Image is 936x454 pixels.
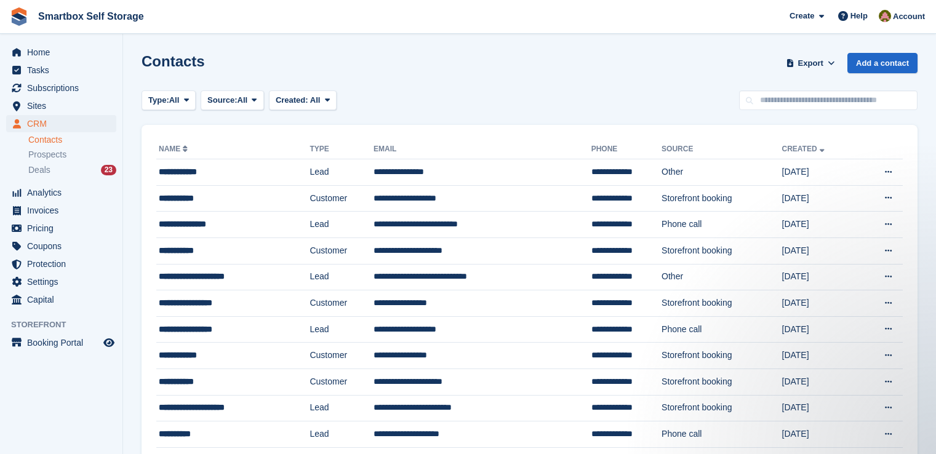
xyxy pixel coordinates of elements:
[782,212,859,238] td: [DATE]
[27,62,101,79] span: Tasks
[6,184,116,201] a: menu
[310,316,374,343] td: Lead
[27,291,101,308] span: Capital
[28,164,50,176] span: Deals
[159,145,190,153] a: Name
[276,95,308,105] span: Created:
[662,395,782,421] td: Storefront booking
[207,94,237,106] span: Source:
[850,10,868,22] span: Help
[662,185,782,212] td: Storefront booking
[782,421,859,448] td: [DATE]
[591,140,662,159] th: Phone
[662,237,782,264] td: Storefront booking
[11,319,122,331] span: Storefront
[310,159,374,186] td: Lead
[148,94,169,106] span: Type:
[27,97,101,114] span: Sites
[310,421,374,448] td: Lead
[310,368,374,395] td: Customer
[662,264,782,290] td: Other
[142,53,205,70] h1: Contacts
[33,6,149,26] a: Smartbox Self Storage
[6,97,116,114] a: menu
[310,185,374,212] td: Customer
[893,10,925,23] span: Account
[662,290,782,317] td: Storefront booking
[662,212,782,238] td: Phone call
[28,164,116,177] a: Deals 23
[783,53,838,73] button: Export
[847,53,918,73] a: Add a contact
[310,395,374,421] td: Lead
[101,165,116,175] div: 23
[27,44,101,61] span: Home
[27,184,101,201] span: Analytics
[879,10,891,22] img: Alex Selenitsas
[142,90,196,111] button: Type: All
[782,368,859,395] td: [DATE]
[374,140,591,159] th: Email
[662,316,782,343] td: Phone call
[782,237,859,264] td: [DATE]
[782,343,859,369] td: [DATE]
[782,145,827,153] a: Created
[6,44,116,61] a: menu
[662,140,782,159] th: Source
[798,57,823,70] span: Export
[662,368,782,395] td: Storefront booking
[790,10,814,22] span: Create
[27,220,101,237] span: Pricing
[6,62,116,79] a: menu
[27,237,101,255] span: Coupons
[6,202,116,219] a: menu
[782,264,859,290] td: [DATE]
[10,7,28,26] img: stora-icon-8386f47178a22dfd0bd8f6a31ec36ba5ce8667c1dd55bd0f319d3a0aa187defe.svg
[6,291,116,308] a: menu
[310,343,374,369] td: Customer
[28,148,116,161] a: Prospects
[310,140,374,159] th: Type
[6,334,116,351] a: menu
[27,202,101,219] span: Invoices
[6,115,116,132] a: menu
[6,220,116,237] a: menu
[27,334,101,351] span: Booking Portal
[310,290,374,317] td: Customer
[238,94,248,106] span: All
[201,90,264,111] button: Source: All
[310,237,374,264] td: Customer
[27,115,101,132] span: CRM
[27,79,101,97] span: Subscriptions
[310,264,374,290] td: Lead
[269,90,337,111] button: Created: All
[6,255,116,273] a: menu
[169,94,180,106] span: All
[6,237,116,255] a: menu
[662,421,782,448] td: Phone call
[310,95,321,105] span: All
[6,273,116,290] a: menu
[782,316,859,343] td: [DATE]
[28,149,66,161] span: Prospects
[102,335,116,350] a: Preview store
[310,212,374,238] td: Lead
[27,273,101,290] span: Settings
[662,159,782,186] td: Other
[782,290,859,317] td: [DATE]
[662,343,782,369] td: Storefront booking
[6,79,116,97] a: menu
[782,395,859,421] td: [DATE]
[782,159,859,186] td: [DATE]
[782,185,859,212] td: [DATE]
[28,134,116,146] a: Contacts
[27,255,101,273] span: Protection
